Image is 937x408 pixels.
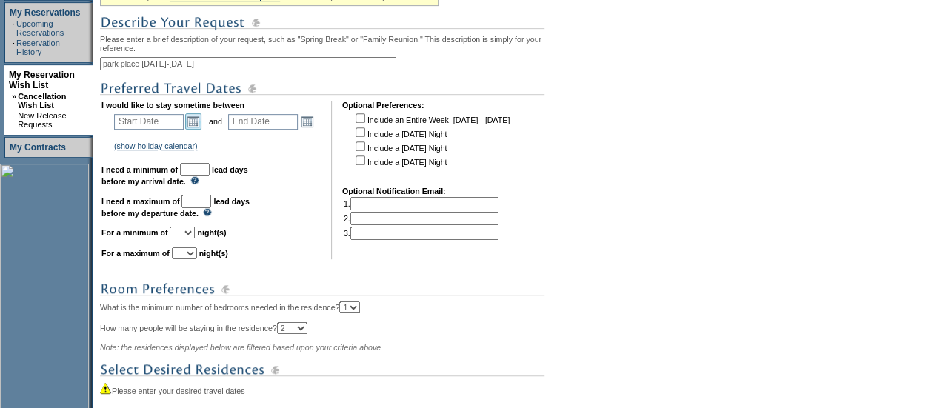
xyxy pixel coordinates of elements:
[344,212,498,225] td: 2.
[13,19,15,37] td: ·
[228,114,298,130] input: Date format: M/D/Y. Shortcut keys: [T] for Today. [UP] or [.] for Next Day. [DOWN] or [,] for Pre...
[190,176,199,184] img: questionMark_lightBlue.gif
[100,382,570,395] div: Please enter your desired travel dates
[342,101,424,110] b: Optional Preferences:
[100,382,112,394] img: icon_alert2.gif
[12,92,16,101] b: »
[101,228,167,237] b: For a minimum of
[13,39,15,56] td: ·
[101,197,250,218] b: lead days before my departure date.
[100,280,544,298] img: subTtlRoomPreferences.gif
[114,141,198,150] a: (show holiday calendar)
[342,187,446,195] b: Optional Notification Email:
[101,197,179,206] b: I need a maximum of
[100,343,381,352] span: Note: the residences displayed below are filtered based upon your criteria above
[10,142,66,153] a: My Contracts
[299,113,316,130] a: Open the calendar popup.
[344,227,498,240] td: 3.
[101,101,244,110] b: I would like to stay sometime between
[199,249,228,258] b: night(s)
[353,111,510,176] td: Include an Entire Week, [DATE] - [DATE] Include a [DATE] Night Include a [DATE] Night Include a [...
[18,92,66,110] a: Cancellation Wish List
[207,111,224,132] td: and
[9,70,75,90] a: My Reservation Wish List
[16,19,64,37] a: Upcoming Reservations
[114,114,184,130] input: Date format: M/D/Y. Shortcut keys: [T] for Today. [UP] or [.] for Next Day. [DOWN] or [,] for Pre...
[197,228,226,237] b: night(s)
[203,208,212,216] img: questionMark_lightBlue.gif
[18,111,66,129] a: New Release Requests
[185,113,201,130] a: Open the calendar popup.
[10,7,80,18] a: My Reservations
[12,111,16,129] td: ·
[16,39,60,56] a: Reservation History
[344,197,498,210] td: 1.
[101,165,178,174] b: I need a minimum of
[101,165,248,186] b: lead days before my arrival date.
[101,249,170,258] b: For a maximum of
